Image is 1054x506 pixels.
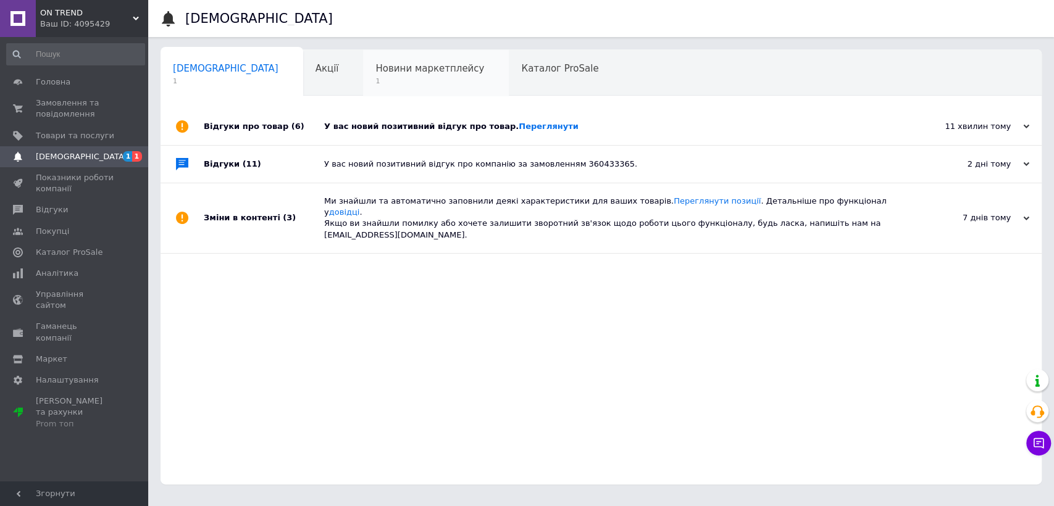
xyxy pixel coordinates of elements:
span: Акції [316,63,339,74]
span: (11) [243,159,261,168]
div: Відгуки про товар [204,108,324,145]
div: Відгуки [204,146,324,183]
span: [DEMOGRAPHIC_DATA] [36,151,127,162]
a: Переглянути [519,122,579,131]
span: Налаштування [36,375,99,386]
span: Головна [36,77,70,88]
span: 1 [173,77,278,86]
span: Аналітика [36,268,78,279]
button: Чат з покупцем [1026,431,1051,455]
span: Товари та послуги [36,130,114,141]
div: У вас новий позитивний відгук про компанію за замовленням 360433365. [324,159,906,170]
span: [PERSON_NAME] та рахунки [36,396,114,429]
a: Переглянути позиції [674,196,761,205]
div: 2 дні тому [906,159,1029,170]
div: 11 хвилин тому [906,121,1029,132]
span: ON TREND [40,7,133,19]
span: Управління сайтом [36,289,114,311]
div: У вас новий позитивний відгук про товар. [324,121,906,132]
div: Ми знайшли та автоматично заповнили деякі характеристики для ваших товарів. . Детальніше про функ... [324,196,906,241]
span: Маркет [36,354,67,365]
span: 1 [132,151,142,162]
span: Покупці [36,226,69,237]
span: (3) [283,213,296,222]
h1: [DEMOGRAPHIC_DATA] [185,11,333,26]
span: 1 [123,151,133,162]
div: Prom топ [36,418,114,429]
span: Відгуки [36,204,68,215]
span: Каталог ProSale [521,63,598,74]
span: Каталог ProSale [36,247,102,258]
div: Зміни в контенті [204,183,324,253]
span: Замовлення та повідомлення [36,97,114,120]
a: довідці [329,207,360,217]
span: [DEMOGRAPHIC_DATA] [173,63,278,74]
input: Пошук [6,43,145,65]
span: Гаманець компанії [36,321,114,343]
div: Ваш ID: 4095429 [40,19,148,30]
span: Показники роботи компанії [36,172,114,194]
div: 7 днів тому [906,212,1029,223]
span: 1 [375,77,484,86]
span: Новини маркетплейсу [375,63,484,74]
span: (6) [291,122,304,131]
